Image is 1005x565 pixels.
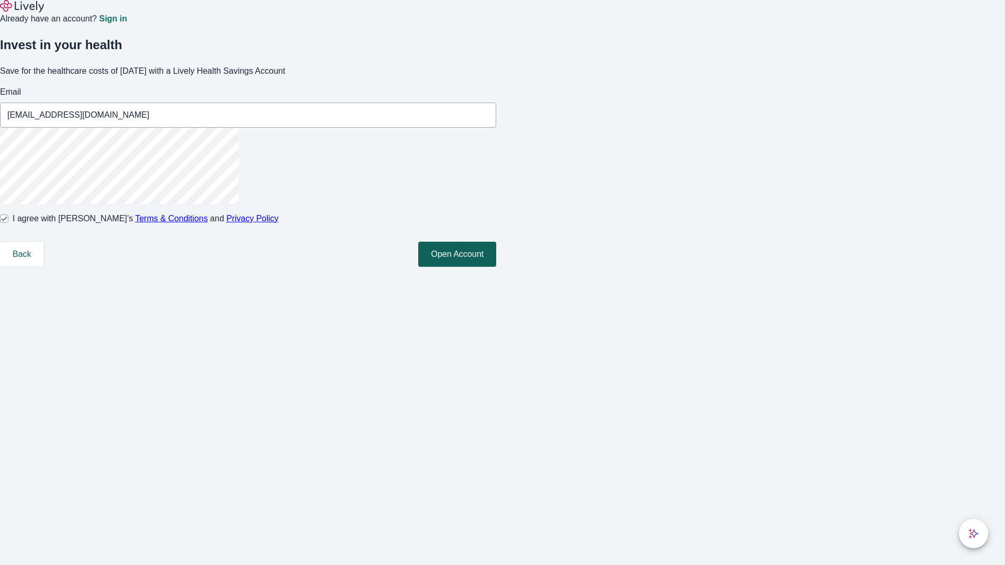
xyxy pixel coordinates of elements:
button: Open Account [418,242,496,267]
a: Sign in [99,15,127,23]
a: Terms & Conditions [135,214,208,223]
a: Privacy Policy [227,214,279,223]
button: chat [959,519,988,548]
span: I agree with [PERSON_NAME]’s and [13,212,278,225]
svg: Lively AI Assistant [968,528,979,539]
